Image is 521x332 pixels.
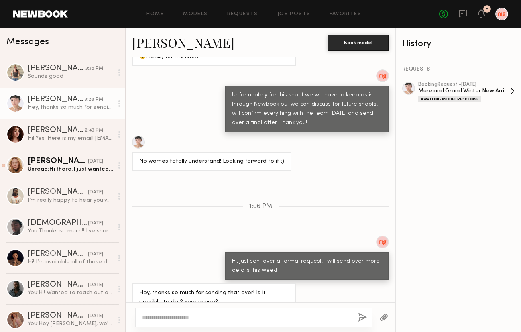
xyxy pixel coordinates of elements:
div: [PERSON_NAME] [28,96,85,104]
div: I’m really happy to hear you’ve worked with Dreamland before! 😊 Thanks again for considering me f... [28,196,113,204]
div: Hey, thanks so much for sending that over! Is it possible to do 2 year usage? [28,104,113,111]
div: [DATE] [88,312,103,320]
span: 1:06 PM [249,203,272,210]
a: Book model [328,39,389,45]
div: REQUESTS [402,67,515,72]
button: Book model [328,35,389,51]
a: [PERSON_NAME] [132,34,234,51]
div: [PERSON_NAME] [28,312,88,320]
a: Home [146,12,164,17]
div: No worries totally understand! Looking forward to it :) [139,157,284,166]
div: [PERSON_NAME] [28,65,85,73]
div: Unfortunately for this shoot we will have to keep as is through Newbook but we can discuss for fu... [232,91,382,128]
div: You: Hey [PERSON_NAME], we're good to go for [DATE]. Bring a coat! 😅 [28,320,113,328]
div: Unread: Hi there. I just wanted to follow up regarding the shoot you mentioned booking me for and... [28,165,113,173]
div: Awaiting Model Response [418,96,481,102]
div: [DATE] [88,189,103,196]
div: [DATE] [88,158,103,165]
div: 3:28 PM [85,96,103,104]
div: [PERSON_NAME] [28,157,88,165]
a: Favorites [330,12,361,17]
div: Hey, thanks so much for sending that over! Is it possible to do 2 year usage? [139,289,289,307]
div: [DEMOGRAPHIC_DATA] I. [28,219,88,227]
div: [DATE] [88,251,103,258]
a: Job Posts [277,12,311,17]
a: Models [183,12,208,17]
div: [DATE] [88,281,103,289]
div: [PERSON_NAME] [28,250,88,258]
div: [PERSON_NAME] [28,126,85,134]
div: 3:35 PM [85,65,103,73]
div: [DATE] [88,220,103,227]
div: 2:43 PM [85,127,103,134]
span: Messages [6,37,49,47]
div: Mure and Grand Winter New Arrivals [418,87,510,95]
div: You: Thanks so much!! I've shared with the team 🩷 [28,227,113,235]
div: 5 [486,7,488,12]
div: Hi! I’m available all of those dates <3 [28,258,113,266]
div: Sounds good [28,73,113,80]
div: Hi, just sent over a formal request. I will send over more details this week! [232,257,382,275]
div: [PERSON_NAME] [28,281,88,289]
div: History [402,39,515,49]
div: [PERSON_NAME] [28,188,88,196]
a: bookingRequest •[DATE]Mure and Grand Winter New ArrivalsAwaiting Model Response [418,82,515,102]
div: You: Hi! Wanted to reach out and see if you're available the week of [DATE] - [DATE] [28,289,113,297]
div: booking Request • [DATE] [418,82,510,87]
div: Hi! Yes! Here is my email! [EMAIL_ADDRESS][DOMAIN_NAME] [28,134,113,142]
a: Requests [227,12,258,17]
